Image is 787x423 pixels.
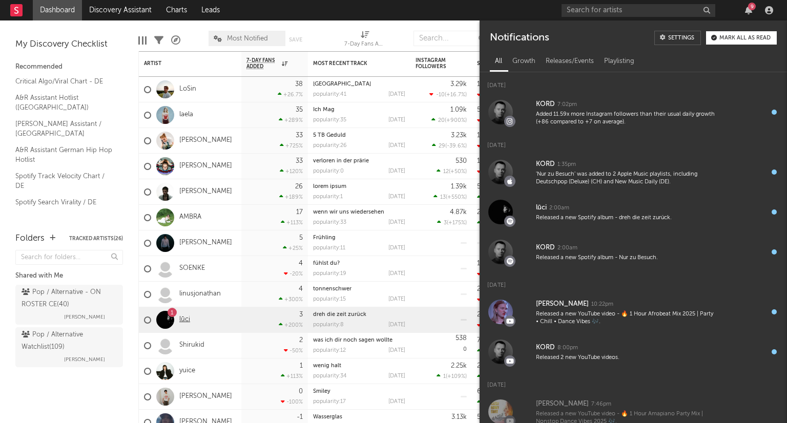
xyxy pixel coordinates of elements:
[289,37,302,43] button: Save
[313,92,346,97] div: popularity: 41
[431,117,467,123] div: ( )
[477,117,492,124] div: -53
[279,322,303,328] div: +200 %
[477,311,493,318] div: 2.95k
[536,98,555,111] div: KORD
[179,264,205,273] a: SOENKE
[388,297,405,302] div: [DATE]
[477,194,493,201] div: 198
[313,107,335,113] a: Ich Mag
[439,143,445,149] span: 29
[477,322,496,329] div: -144
[745,6,752,14] button: 9
[388,143,405,149] div: [DATE]
[480,332,787,372] a: KORD8:00pmReleased 2 new YouTube videos.
[416,57,451,70] div: Instagram Followers
[654,31,701,45] a: Settings
[706,31,777,45] button: Mark all as read
[536,254,716,262] div: Released a new Spotify album - Nur zu Besuch.
[413,31,490,46] input: Search...
[154,26,163,55] div: Filters
[549,204,569,212] div: 2:00am
[429,91,467,98] div: ( )
[295,81,303,88] div: 38
[15,144,113,165] a: A&R Assistant German Hip Hop Hotlist
[297,414,303,420] div: -1
[313,297,346,302] div: popularity: 15
[179,111,193,119] a: laela
[388,348,405,353] div: [DATE]
[477,107,494,113] div: 5.08k
[591,301,613,308] div: 10:22pm
[313,337,405,343] div: was ich dir noch sagen wollte
[557,101,577,109] div: 7:02pm
[15,285,123,325] a: Pop / Alternative - ON ROSTER CE(40)[PERSON_NAME]
[446,92,465,98] span: +16.7 %
[490,53,507,70] div: All
[313,414,405,420] div: Wasserglas
[15,327,123,367] a: Pop / Alternative Watchlist(109)[PERSON_NAME]
[450,209,467,216] div: 4.87k
[477,260,489,267] div: 1.7k
[22,286,114,311] div: Pop / Alternative - ON ROSTER CE ( 40 )
[477,158,492,164] div: 1.01k
[388,194,405,200] div: [DATE]
[451,414,467,420] div: 3.13k
[480,132,787,152] div: [DATE]
[437,168,467,175] div: ( )
[477,143,497,150] div: -3.3k
[748,3,756,10] div: 9
[450,107,467,113] div: 1.09k
[313,261,405,266] div: fühlst du?
[536,158,555,171] div: KORD
[313,158,369,164] a: verloren in der prärie
[280,168,303,175] div: +120 %
[344,26,385,55] div: 7-Day Fans Added (7-Day Fans Added)
[557,161,576,168] div: 1:35pm
[480,372,787,392] div: [DATE]
[313,373,347,379] div: popularity: 34
[179,162,232,171] a: [PERSON_NAME]
[444,220,447,226] span: 3
[313,158,405,164] div: verloren in der prärie
[446,118,465,123] span: +900 %
[313,245,345,251] div: popularity: 11
[536,342,555,354] div: KORD
[313,337,392,343] a: was ich dir noch sagen wollte
[313,235,336,241] a: Frühling
[313,286,405,292] div: tonnenschwer
[15,76,113,87] a: Critical Algo/Viral Chart - DE
[477,168,495,175] div: -223
[477,388,493,395] div: 6.22k
[299,311,303,318] div: 3
[299,260,303,267] div: 4
[278,91,303,98] div: +26.7 %
[477,81,491,88] div: 153k
[480,232,787,272] a: KORD2:00amReleased a new Spotify album - Nur zu Besuch.
[416,333,467,358] div: 0
[296,132,303,139] div: 33
[313,81,405,87] div: Mailand
[447,374,465,379] span: +109 %
[477,414,493,420] div: 5.27k
[477,60,554,67] div: Spotify Monthly Listeners
[279,296,303,303] div: +300 %
[388,92,405,97] div: [DATE]
[64,311,105,323] span: [PERSON_NAME]
[437,373,467,379] div: ( )
[313,209,405,215] div: wenn wir uns wiedersehen
[477,399,493,406] div: 393
[313,81,371,87] a: [GEOGRAPHIC_DATA]
[451,183,467,190] div: 1.39k
[300,363,303,369] div: 1
[313,363,405,369] div: wenig halt
[313,389,330,394] a: Smiley
[536,171,716,186] div: 'Nur zu Besuch' was added to 2 Apple Music playlists, including Deutschpop (Deluxe) (CH) and New ...
[313,143,347,149] div: popularity: 26
[281,398,303,405] div: -100 %
[477,220,494,226] div: 246
[179,187,232,196] a: [PERSON_NAME]
[15,270,123,282] div: Shared with Me
[69,236,123,241] button: Tracked Artists(26)
[313,271,346,277] div: popularity: 19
